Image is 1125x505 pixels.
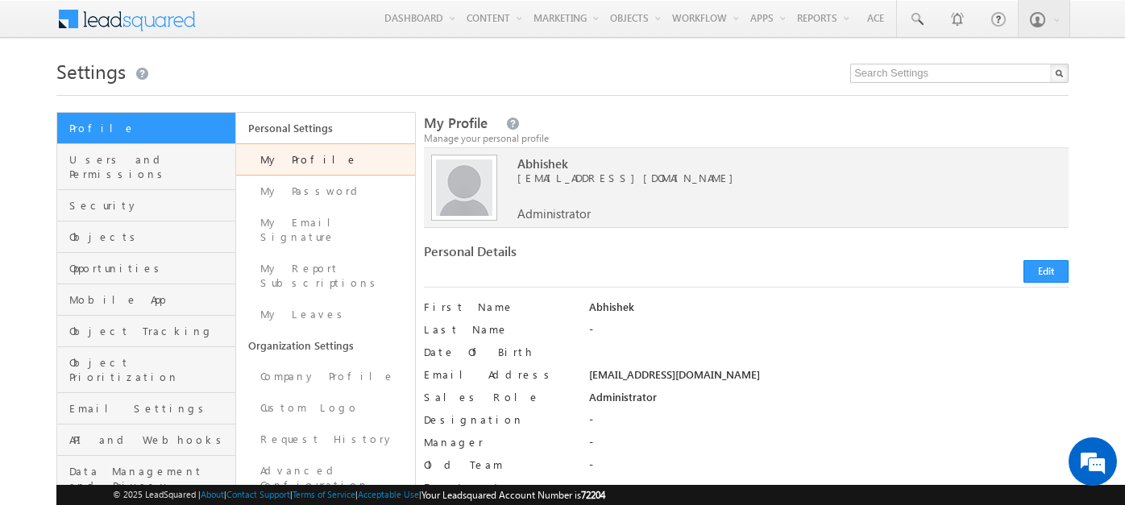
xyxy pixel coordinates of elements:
a: Object Tracking [57,316,235,347]
a: Organization Settings [236,330,415,361]
label: Department [424,480,573,495]
span: Object Tracking [69,324,231,338]
span: [EMAIL_ADDRESS][DOMAIN_NAME] [517,171,1033,185]
a: Company Profile [236,361,415,392]
div: - [589,435,1069,457]
span: Settings [56,58,126,84]
span: Data Management and Privacy [69,464,231,493]
span: Users and Permissions [69,152,231,181]
a: Terms of Service [293,489,355,499]
a: Data Management and Privacy [57,456,235,502]
label: Old Team [424,457,573,472]
label: Sales Role [424,390,573,404]
label: Manager [424,435,573,449]
div: Abhishek [589,300,1069,322]
a: Security [57,190,235,221]
input: Search Settings [850,64,1069,83]
div: - [589,457,1069,480]
a: Email Settings [57,393,235,424]
a: Objects [57,221,235,253]
a: My Password [236,176,415,207]
a: About [201,489,224,499]
label: Designation [424,412,573,427]
span: Object Prioritization [69,355,231,384]
button: Edit [1023,260,1069,283]
a: Advanced Configuration [236,455,415,501]
span: Objects [69,230,231,244]
a: My Report Subscriptions [236,253,415,299]
a: Request History [236,424,415,455]
div: - [589,480,1069,503]
a: Acceptable Use [358,489,419,499]
span: My Profile [424,114,488,132]
span: API and Webhooks [69,433,231,447]
span: Mobile App [69,292,231,307]
a: Personal Settings [236,113,415,143]
div: - [589,322,1069,345]
div: [EMAIL_ADDRESS][DOMAIN_NAME] [589,367,1069,390]
a: Custom Logo [236,392,415,424]
a: Users and Permissions [57,144,235,190]
a: My Email Signature [236,207,415,253]
span: 72204 [581,489,605,501]
span: Security [69,198,231,213]
a: Object Prioritization [57,347,235,393]
span: Administrator [517,206,591,221]
a: Contact Support [226,489,290,499]
span: Profile [69,121,231,135]
a: My Profile [236,143,415,176]
a: Profile [57,113,235,144]
a: Mobile App [57,284,235,316]
label: Date Of Birth [424,345,573,359]
a: My Leaves [236,299,415,330]
div: Manage your personal profile [424,131,1069,146]
span: © 2025 LeadSquared | | | | | [113,487,605,503]
span: Email Settings [69,401,231,416]
a: API and Webhooks [57,424,235,456]
label: First Name [424,300,573,314]
label: Last Name [424,322,573,337]
span: Abhishek [517,156,1033,171]
div: Personal Details [424,244,738,267]
label: Email Address [424,367,573,382]
div: - [589,412,1069,435]
div: Administrator [589,390,1069,412]
span: Your Leadsquared Account Number is [421,489,605,501]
